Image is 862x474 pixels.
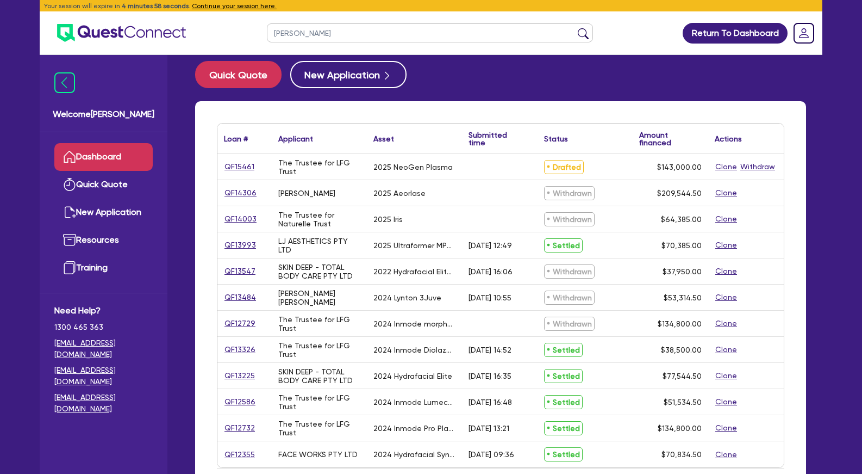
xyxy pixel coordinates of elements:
div: 2024 Inmode morpheus 8 [373,319,455,328]
button: Clone [715,370,738,382]
span: $64,385.00 [661,215,702,224]
span: $70,385.00 [661,241,702,250]
a: QF15461 [224,161,255,173]
div: The Trustee for Naturelle Trust [278,211,360,228]
button: Clone [715,343,738,356]
a: New Application [54,199,153,226]
img: quest-connect-logo-blue [57,24,186,42]
div: 2024 Hydrafacial Elite [373,372,452,380]
div: SKIN DEEP - TOTAL BODY CARE PTY LTD [278,263,360,280]
a: QF12729 [224,317,256,330]
div: 2024 Inmode Pro Platform [373,424,455,433]
div: [PERSON_NAME] [278,189,335,198]
div: [DATE] 12:49 [469,241,512,250]
a: QF12732 [224,422,255,434]
button: Clone [715,213,738,225]
div: [PERSON_NAME] [PERSON_NAME] [278,289,360,306]
div: [DATE] 14:52 [469,346,511,354]
a: Quick Quote [195,61,290,88]
span: Need Help? [54,304,153,317]
div: [DATE] 16:06 [469,267,513,276]
a: QF13993 [224,239,257,251]
div: The Trustee for LFG Trust [278,393,360,411]
button: Clone [715,448,738,461]
img: quick-quote [63,178,76,191]
span: $38,500.00 [661,346,702,354]
button: Clone [715,161,738,173]
button: Clone [715,422,738,434]
span: 4 minutes 58 seconds [122,2,189,10]
div: Applicant [278,135,313,143]
div: 2022 Hydrafacial Elite ML Tower [373,267,455,276]
span: Settled [544,238,583,253]
span: Settled [544,395,583,409]
span: Withdrawn [544,291,595,305]
div: [DATE] 16:35 [469,372,511,380]
button: Clone [715,239,738,251]
div: 2025 Iris [373,215,403,224]
span: Drafted [544,160,584,174]
a: QF14306 [224,187,257,199]
div: The Trustee for LFG Trust [278,341,360,359]
div: Asset [373,135,394,143]
a: Dashboard [54,143,153,171]
span: Settled [544,369,583,383]
div: 2024 Hydrafacial Syndeo [373,450,455,459]
a: Dropdown toggle [790,19,818,47]
button: Quick Quote [195,61,282,88]
span: $51,534.50 [664,398,702,407]
a: Resources [54,226,153,254]
button: Clone [715,265,738,278]
div: Status [544,135,568,143]
button: Clone [715,291,738,304]
a: QF13484 [224,291,257,304]
span: Withdrawn [544,186,595,200]
div: Submitted time [469,131,521,146]
img: resources [63,233,76,247]
div: 2025 Ultraformer MPT System [373,241,455,250]
div: [DATE] 10:55 [469,293,511,302]
div: [DATE] 09:36 [469,450,514,459]
div: 2025 Aeorlase [373,189,426,198]
div: LJ AESTHETICS PTY LTD [278,237,360,254]
a: QF14003 [224,213,257,225]
a: Training [54,254,153,282]
a: QF13547 [224,265,256,278]
a: QF12586 [224,396,256,408]
div: 2025 NeoGen Plasma [373,163,453,171]
span: $70,834.50 [661,450,702,459]
img: icon-menu-close [54,72,75,93]
span: $134,800.00 [658,424,702,433]
input: Search by name, application ID or mobile number... [267,23,593,42]
span: $53,314.50 [664,293,702,302]
span: $134,800.00 [658,319,702,328]
button: Clone [715,187,738,199]
img: new-application [63,206,76,219]
span: Settled [544,447,583,461]
span: $209,544.50 [657,189,702,198]
span: $143,000.00 [657,163,702,171]
div: Actions [715,135,742,143]
a: Quick Quote [54,171,153,199]
a: Return To Dashboard [683,23,788,44]
div: [DATE] 13:21 [469,424,509,433]
a: [EMAIL_ADDRESS][DOMAIN_NAME] [54,337,153,360]
div: The Trustee for LFG Trust [278,315,360,333]
button: Clone [715,396,738,408]
span: Withdrawn [544,264,595,279]
span: Welcome [PERSON_NAME] [53,108,154,121]
button: New Application [290,61,407,88]
button: Clone [715,317,738,330]
span: $37,950.00 [663,267,702,276]
a: QF13326 [224,343,256,356]
a: QF12355 [224,448,255,461]
span: Settled [544,343,583,357]
div: FACE WORKS PTY LTD [278,450,358,459]
span: 1300 465 363 [54,322,153,333]
a: QF13225 [224,370,255,382]
div: 2024 Inmode DiolazeXL [373,346,455,354]
div: [DATE] 16:48 [469,398,512,407]
div: Amount financed [639,131,702,146]
button: Continue your session here. [192,1,277,11]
